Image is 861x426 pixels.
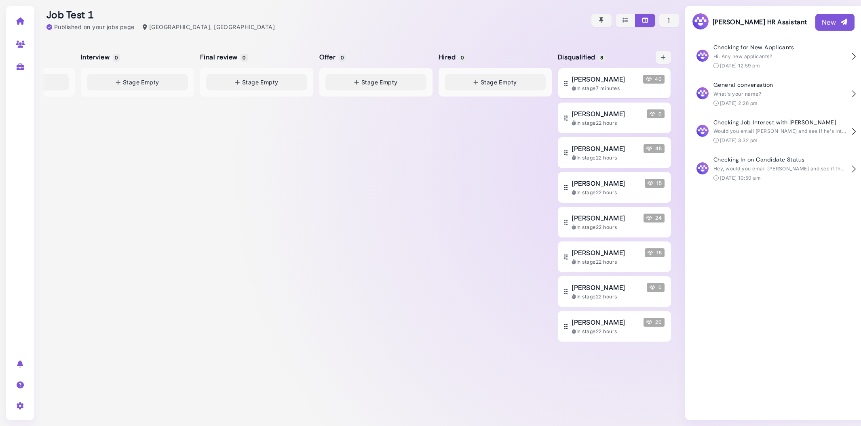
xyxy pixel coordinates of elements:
button: [PERSON_NAME] Megan Score 15 In stage22 hours [558,241,671,272]
span: 0 [339,54,346,62]
div: In stage 22 hours [572,154,665,162]
h4: General conversation [713,82,847,88]
img: Megan Score [648,180,653,186]
h2: Job Test 1 [46,9,275,21]
h3: [PERSON_NAME] HR Assistant [692,13,807,31]
img: Megan Score [646,146,652,151]
div: New [822,17,848,27]
h4: Checking Job Interest with [PERSON_NAME] [713,119,847,126]
div: In stage 22 hours [572,258,665,266]
span: Stage Empty [361,78,398,86]
span: 0 [647,109,665,118]
div: In stage 22 hours [572,189,665,196]
h5: Disqualified [558,53,604,61]
span: [PERSON_NAME] [572,248,625,258]
button: [PERSON_NAME] Megan Score 0 In stage22 hours [558,103,671,133]
span: 0 [241,54,247,62]
span: [PERSON_NAME] [572,283,625,292]
button: [PERSON_NAME] Megan Score 24 In stage22 hours [558,207,671,237]
div: Published on your jobs page [46,23,135,31]
span: 15 [645,248,665,257]
img: Megan Score [646,76,652,82]
img: Megan Score [646,215,652,221]
span: 0 [459,54,466,62]
h4: Checking for New Applicants [713,44,847,51]
div: In stage 22 hours [572,328,665,335]
span: [PERSON_NAME] [572,74,625,84]
h4: Checking In on Candidate Status [713,156,847,163]
button: [PERSON_NAME] Megan Score 40 In stage7 minutes [558,68,671,99]
button: Checking In on Candidate Status Hey, would you email [PERSON_NAME] and see if they're still alive... [692,150,855,188]
h5: Offer [319,53,344,61]
time: [DATE] 2:26 pm [720,100,758,106]
button: [PERSON_NAME] Megan Score 20 In stage22 hours [558,311,671,342]
span: [PERSON_NAME] [572,109,625,119]
time: [DATE] 10:50 am [720,175,761,181]
time: [DATE] 3:32 pm [720,137,758,143]
span: [PERSON_NAME] [572,317,625,327]
img: Megan Score [646,319,652,325]
span: [PERSON_NAME] [572,213,625,223]
span: 0 [647,283,665,292]
button: Checking Job Interest with [PERSON_NAME] Would you email [PERSON_NAME] and see if he's interested... [692,113,855,151]
div: In stage 22 hours [572,120,665,127]
span: 40 [643,75,665,84]
h5: Final review [200,53,247,61]
button: New [815,14,855,31]
button: [PERSON_NAME] Megan Score 45 In stage22 hours [558,137,671,168]
span: Hi. Any new applicants? [713,53,772,59]
span: 0 [113,54,120,62]
span: 8 [598,54,605,62]
div: In stage 7 minutes [572,85,665,92]
span: [PERSON_NAME] [572,178,625,188]
span: 15 [645,179,665,188]
button: Checking for New Applicants Hi. Any new applicants? [DATE] 12:59 pm [692,38,855,76]
span: Stage Empty [481,78,517,86]
span: 45 [644,144,665,153]
h5: Hired [439,53,464,61]
div: [GEOGRAPHIC_DATA], [GEOGRAPHIC_DATA] [143,23,275,31]
div: In stage 22 hours [572,293,665,300]
span: 20 [644,318,665,327]
button: [PERSON_NAME] Megan Score 0 In stage22 hours [558,276,671,307]
h5: Interview [81,53,118,61]
span: Stage Empty [123,78,159,86]
img: Megan Score [650,285,655,290]
button: [PERSON_NAME] Megan Score 15 In stage22 hours [558,172,671,203]
img: Megan Score [648,250,653,256]
span: [PERSON_NAME] [572,144,625,153]
span: What's your name? [713,91,761,97]
div: In stage 22 hours [572,224,665,231]
time: [DATE] 12:59 pm [720,63,760,69]
span: Stage Empty [242,78,279,86]
button: General conversation What's your name? [DATE] 2:26 pm [692,76,855,113]
img: Megan Score [650,111,655,117]
span: 24 [644,214,665,222]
